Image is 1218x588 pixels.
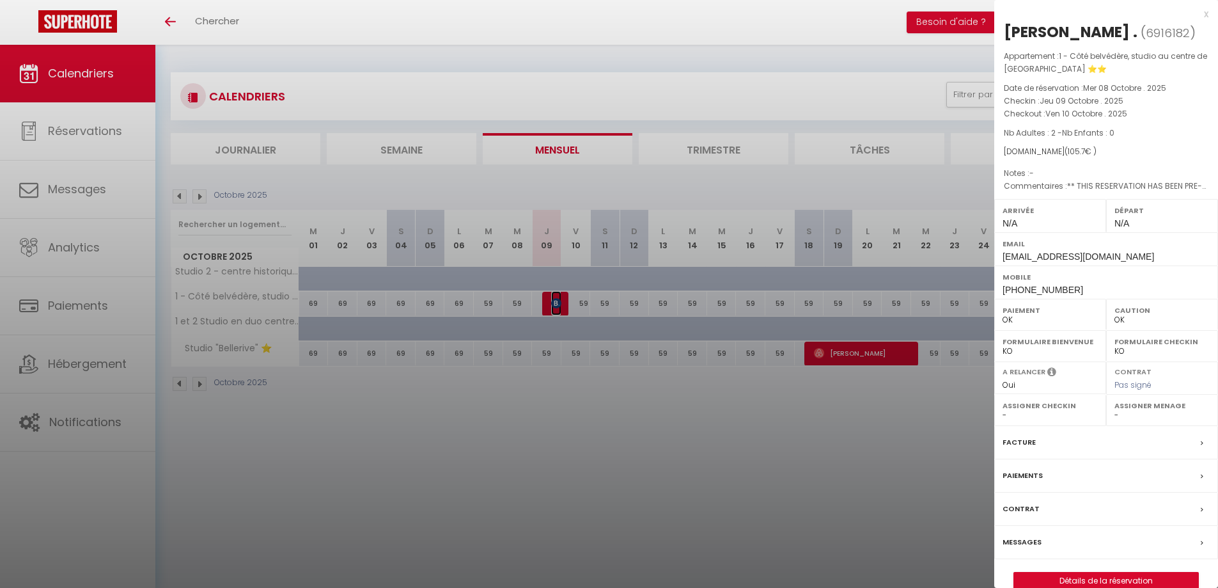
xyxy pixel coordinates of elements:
[1003,237,1210,250] label: Email
[1114,379,1152,390] span: Pas signé
[1004,146,1208,158] div: [DOMAIN_NAME]
[1004,50,1208,75] p: Appartement :
[1004,22,1137,42] div: [PERSON_NAME] .
[1004,51,1207,74] span: 1 - Côté belvédère, studio au centre de [GEOGRAPHIC_DATA] ⭐️⭐️
[1004,107,1208,120] p: Checkout :
[1114,304,1210,317] label: Caution
[1062,127,1114,138] span: Nb Enfants : 0
[1114,399,1210,412] label: Assigner Menage
[1003,436,1036,449] label: Facture
[1114,204,1210,217] label: Départ
[1004,95,1208,107] p: Checkin :
[1065,146,1097,157] span: ( € )
[1004,82,1208,95] p: Date de réservation :
[1003,367,1045,377] label: A relancer
[1003,204,1098,217] label: Arrivée
[1114,367,1152,375] label: Contrat
[1003,251,1154,262] span: [EMAIL_ADDRESS][DOMAIN_NAME]
[1003,218,1017,228] span: N/A
[1003,285,1083,295] span: [PHONE_NUMBER]
[1146,25,1190,41] span: 6916182
[994,6,1208,22] div: x
[1114,218,1129,228] span: N/A
[1045,108,1127,119] span: Ven 10 Octobre . 2025
[1004,127,1114,138] span: Nb Adultes : 2 -
[1003,304,1098,317] label: Paiement
[1114,335,1210,348] label: Formulaire Checkin
[1003,271,1210,283] label: Mobile
[1040,95,1123,106] span: Jeu 09 Octobre . 2025
[1004,167,1208,180] p: Notes :
[1003,399,1098,412] label: Assigner Checkin
[1047,367,1056,381] i: Sélectionner OUI si vous souhaiter envoyer les séquences de messages post-checkout
[1003,536,1042,549] label: Messages
[1003,335,1098,348] label: Formulaire Bienvenue
[1068,146,1085,157] span: 105.7
[1003,502,1040,516] label: Contrat
[1083,83,1166,93] span: Mer 08 Octobre . 2025
[1004,180,1208,193] p: Commentaires :
[1029,168,1034,179] span: -
[1141,24,1196,42] span: ( )
[1003,469,1043,482] label: Paiements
